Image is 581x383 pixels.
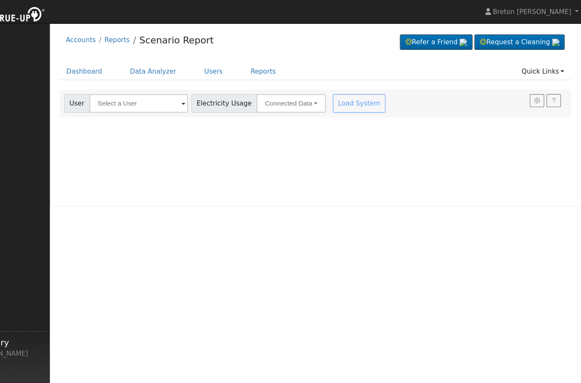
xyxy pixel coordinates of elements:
[44,369,51,376] img: retrieve
[177,31,245,42] a: Scenario Report
[520,57,572,73] a: Quick Links
[162,57,218,73] a: Data Analyzer
[105,57,150,73] a: Dashboard
[231,57,260,73] a: Users
[555,35,561,42] img: retrieve
[501,7,572,14] span: Breton [PERSON_NAME]
[550,86,563,98] a: Help Link
[416,31,482,46] a: Refer a Friend
[132,86,222,103] input: Select a User
[111,33,138,40] a: Accounts
[146,33,169,40] a: Reports
[6,5,96,24] img: Know True-Up
[225,86,285,103] span: Electricity Usage
[273,57,308,73] a: Reports
[4,307,91,319] span: Site Summary
[4,319,91,328] div: Breton [PERSON_NAME]
[285,86,348,103] button: Connected Data
[484,31,566,46] a: Request a Cleaning
[470,35,477,42] img: retrieve
[534,86,547,98] button: Settings
[109,86,132,103] span: User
